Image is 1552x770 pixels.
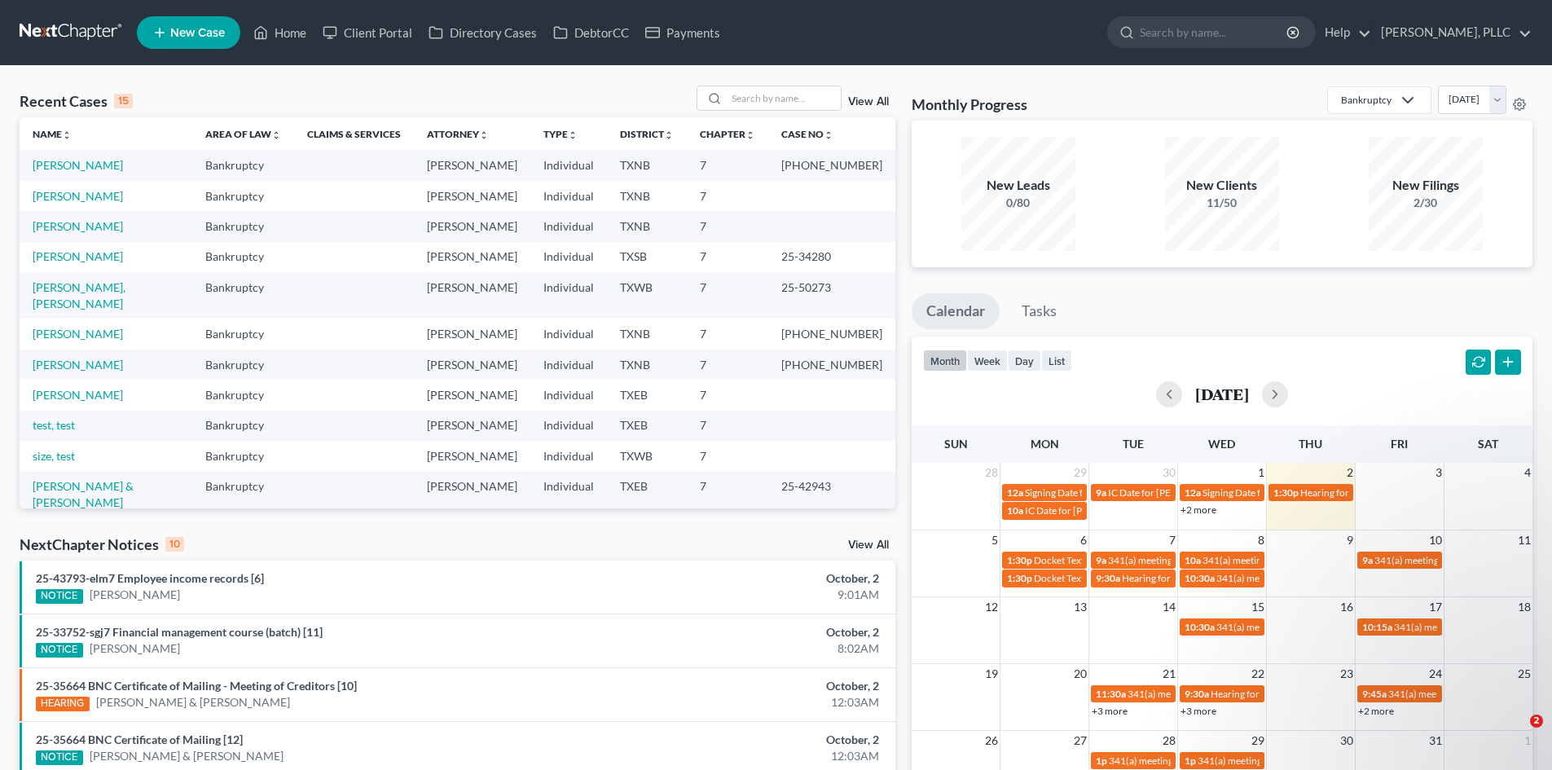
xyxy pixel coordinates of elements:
[1317,18,1371,47] a: Help
[33,128,72,140] a: Nameunfold_more
[33,158,123,172] a: [PERSON_NAME]
[530,242,607,272] td: Individual
[1109,755,1352,767] span: 341(a) meeting for [PERSON_NAME] & [PERSON_NAME]
[33,249,123,263] a: [PERSON_NAME]
[170,27,225,39] span: New Case
[768,150,895,180] td: [PHONE_NUMBER]
[1072,463,1088,482] span: 29
[1180,705,1216,717] a: +3 more
[1167,530,1177,550] span: 7
[1025,486,1171,499] span: Signing Date for [PERSON_NAME]
[607,181,687,211] td: TXNB
[568,130,578,140] i: unfold_more
[414,272,530,319] td: [PERSON_NAME]
[664,130,674,140] i: unfold_more
[609,570,879,587] div: October, 2
[1216,572,1374,584] span: 341(a) meeting for [PERSON_NAME]
[1391,437,1408,451] span: Fri
[768,350,895,380] td: [PHONE_NUMBER]
[205,128,281,140] a: Area of Lawunfold_more
[165,537,184,552] div: 10
[314,18,420,47] a: Client Portal
[1165,195,1279,211] div: 11/50
[607,211,687,241] td: TXNB
[745,130,755,140] i: unfold_more
[1140,17,1289,47] input: Search by name...
[530,411,607,441] td: Individual
[33,418,75,432] a: test, test
[607,441,687,471] td: TXWB
[530,211,607,241] td: Individual
[530,441,607,471] td: Individual
[414,411,530,441] td: [PERSON_NAME]
[768,319,895,349] td: [PHONE_NUMBER]
[1211,688,1338,700] span: Hearing for [PERSON_NAME]
[33,388,123,402] a: [PERSON_NAME]
[20,535,184,554] div: NextChapter Notices
[33,358,123,372] a: [PERSON_NAME]
[36,697,90,711] div: HEARING
[1122,572,1249,584] span: Hearing for [PERSON_NAME]
[33,327,123,341] a: [PERSON_NAME]
[1072,597,1088,617] span: 13
[768,272,895,319] td: 25-50273
[1362,554,1373,566] span: 9a
[768,472,895,518] td: 25-42943
[1034,554,1232,566] span: Docket Text: for BioTAB LLC [PERSON_NAME]
[1096,486,1106,499] span: 9a
[1369,195,1483,211] div: 2/30
[1007,293,1071,329] a: Tasks
[848,539,889,551] a: View All
[1108,486,1276,499] span: IC Date for [PERSON_NAME], Shylanda
[923,350,967,372] button: month
[687,380,768,410] td: 7
[768,242,895,272] td: 25-34280
[192,272,294,319] td: Bankruptcy
[967,350,1008,372] button: week
[36,733,243,746] a: 25-35664 BNC Certificate of Mailing [12]
[414,472,530,518] td: [PERSON_NAME]
[1369,176,1483,195] div: New Filings
[90,748,284,764] a: [PERSON_NAME] & [PERSON_NAME]
[414,242,530,272] td: [PERSON_NAME]
[192,242,294,272] td: Bankruptcy
[961,176,1075,195] div: New Leads
[687,319,768,349] td: 7
[824,130,833,140] i: unfold_more
[1208,437,1235,451] span: Wed
[1250,731,1266,750] span: 29
[530,350,607,380] td: Individual
[1165,176,1279,195] div: New Clients
[1195,385,1249,403] h2: [DATE]
[1096,572,1120,584] span: 9:30a
[1128,688,1325,700] span: 341(a) meeting for Crescent [PERSON_NAME]
[609,624,879,640] div: October, 2
[530,319,607,349] td: Individual
[961,195,1075,211] div: 0/80
[1339,597,1355,617] span: 16
[96,694,290,711] a: [PERSON_NAME] & [PERSON_NAME]
[687,272,768,319] td: 7
[33,189,123,203] a: [PERSON_NAME]
[1185,554,1201,566] span: 10a
[609,587,879,603] div: 9:01AM
[1161,664,1177,684] span: 21
[36,679,357,693] a: 25-35664 BNC Certificate of Mailing - Meeting of Creditors [10]
[607,350,687,380] td: TXNB
[687,441,768,471] td: 7
[687,242,768,272] td: 7
[687,211,768,241] td: 7
[983,463,1000,482] span: 28
[427,128,489,140] a: Attorneyunfold_more
[1185,486,1201,499] span: 12a
[192,472,294,518] td: Bankruptcy
[1072,664,1088,684] span: 20
[414,380,530,410] td: [PERSON_NAME]
[1092,705,1128,717] a: +3 more
[1185,621,1215,633] span: 10:30a
[192,181,294,211] td: Bankruptcy
[1161,731,1177,750] span: 28
[727,86,841,110] input: Search by name...
[1096,554,1106,566] span: 9a
[36,643,83,658] div: NOTICE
